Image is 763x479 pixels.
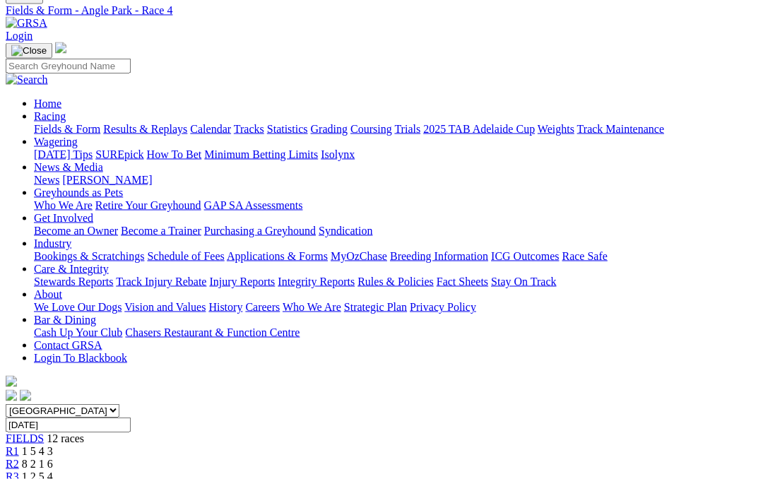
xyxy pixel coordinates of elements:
a: Fields & Form - Angle Park - Race 4 [6,4,757,17]
a: News [34,174,59,186]
a: Breeding Information [390,250,488,262]
input: Select date [6,418,131,432]
a: SUREpick [95,148,143,160]
a: Bar & Dining [34,314,96,326]
a: Chasers Restaurant & Function Centre [125,326,300,338]
a: Cash Up Your Club [34,326,122,338]
a: We Love Our Dogs [34,301,122,313]
a: Racing [34,110,66,122]
a: Calendar [190,123,231,135]
a: Who We Are [283,301,341,313]
a: Careers [245,301,280,313]
a: Vision and Values [124,301,206,313]
input: Search [6,59,131,73]
a: Applications & Forms [227,250,328,262]
a: MyOzChase [331,250,387,262]
img: GRSA [6,17,47,30]
span: 12 races [47,432,84,444]
a: Weights [538,123,574,135]
a: R1 [6,445,19,457]
a: Who We Are [34,199,93,211]
a: Stewards Reports [34,276,113,288]
a: Login To Blackbook [34,352,127,364]
a: Statistics [267,123,308,135]
span: 8 2 1 6 [22,458,53,470]
img: Search [6,73,48,86]
a: Become a Trainer [121,225,201,237]
div: Greyhounds as Pets [34,199,757,212]
a: Fields & Form [34,123,100,135]
a: Privacy Policy [410,301,476,313]
a: Purchasing a Greyhound [204,225,316,237]
img: Close [11,45,47,57]
a: Grading [311,123,348,135]
div: About [34,301,757,314]
a: Retire Your Greyhound [95,199,201,211]
a: Greyhounds as Pets [34,187,123,199]
a: [PERSON_NAME] [62,174,152,186]
a: History [208,301,242,313]
div: News & Media [34,174,757,187]
a: Tracks [234,123,264,135]
a: About [34,288,62,300]
a: Race Safe [562,250,607,262]
a: Care & Integrity [34,263,109,275]
a: Fact Sheets [437,276,488,288]
a: Rules & Policies [357,276,434,288]
a: Injury Reports [209,276,275,288]
a: Become an Owner [34,225,118,237]
a: Home [34,97,61,110]
a: Stay On Track [491,276,556,288]
div: Bar & Dining [34,326,757,339]
div: Industry [34,250,757,263]
a: How To Bet [147,148,202,160]
a: Wagering [34,136,78,148]
a: Minimum Betting Limits [204,148,318,160]
div: Care & Integrity [34,276,757,288]
a: Login [6,30,32,42]
a: ICG Outcomes [491,250,559,262]
a: Track Injury Rebate [116,276,206,288]
a: FIELDS [6,432,44,444]
a: News & Media [34,161,103,173]
a: R2 [6,458,19,470]
a: Strategic Plan [344,301,407,313]
a: Get Involved [34,212,93,224]
a: Integrity Reports [278,276,355,288]
button: Toggle navigation [6,43,52,59]
div: Racing [34,123,757,136]
a: Isolynx [321,148,355,160]
img: facebook.svg [6,390,17,401]
a: GAP SA Assessments [204,199,303,211]
a: Bookings & Scratchings [34,250,144,262]
img: logo-grsa-white.png [6,376,17,387]
a: Trials [394,123,420,135]
a: Syndication [319,225,372,237]
div: Wagering [34,148,757,161]
img: twitter.svg [20,390,31,401]
a: [DATE] Tips [34,148,93,160]
img: logo-grsa-white.png [55,42,66,54]
span: 1 5 4 3 [22,445,53,457]
a: Track Maintenance [577,123,664,135]
a: Coursing [350,123,392,135]
a: Contact GRSA [34,339,102,351]
a: Schedule of Fees [147,250,224,262]
div: Get Involved [34,225,757,237]
a: Industry [34,237,71,249]
a: Results & Replays [103,123,187,135]
a: 2025 TAB Adelaide Cup [423,123,535,135]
